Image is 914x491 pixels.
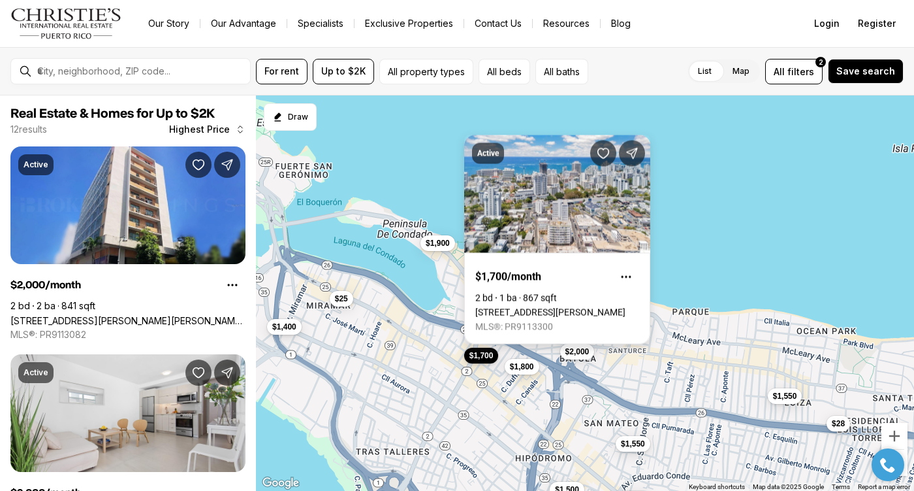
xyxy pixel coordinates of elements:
button: $2,000 [560,344,595,360]
button: Up to $2K [313,59,374,84]
button: Zoom in [881,423,907,449]
button: All property types [379,59,473,84]
span: filters [787,65,814,78]
span: Save search [836,66,895,76]
button: Register [850,10,904,37]
button: Property options [613,264,639,290]
a: Terms [832,483,850,490]
span: Login [814,18,840,29]
a: 1663 PONCE DE LEON AVE #802, SAN JUAN PR, 00909 [10,315,245,326]
button: All baths [535,59,588,84]
span: Up to $2K [321,66,366,76]
button: Contact Us [464,14,532,33]
button: $1,400 [267,319,302,335]
a: 124 CONDADO #704, SAN JUAN PR, 00907 [475,307,625,318]
span: $1,800 [510,362,534,372]
a: Our Advantage [200,14,287,33]
span: $28 [832,418,845,429]
p: Active [477,148,499,159]
button: All beds [479,59,530,84]
button: $1,700 [464,348,499,364]
p: 12 results [10,124,47,135]
span: $25 [335,294,348,304]
span: $1,700 [469,350,494,361]
button: $1,550 [768,388,802,404]
label: Map [722,59,760,83]
span: $1,550 [621,439,645,449]
button: Share Property [214,152,240,178]
button: Share Property [214,360,240,386]
button: Save search [828,59,904,84]
span: All [774,65,785,78]
label: List [687,59,722,83]
span: Register [858,18,896,29]
span: Real Estate & Homes for Up to $2K [10,107,215,120]
img: logo [10,8,122,39]
span: For rent [264,66,299,76]
a: Exclusive Properties [355,14,464,33]
button: Highest Price [161,116,253,143]
button: $1,800 [505,359,539,375]
button: Save Property: 124 CONDADO #704 [590,141,616,167]
button: $1,900 [420,235,455,251]
span: $2,000 [565,347,590,357]
span: 2 [819,57,823,67]
span: $1,400 [272,322,296,332]
button: Save Property: 1366 WILSON #4 [185,360,212,386]
button: For rent [256,59,307,84]
a: Report a map error [858,483,910,490]
button: Login [806,10,847,37]
button: $1,550 [616,436,650,452]
button: Property options [219,272,245,298]
button: Allfilters2 [765,59,823,84]
a: Our Story [138,14,200,33]
button: $28 [827,416,850,432]
button: $25 [330,291,353,307]
span: Map data ©2025 Google [753,483,824,490]
span: Highest Price [169,124,230,135]
span: $1,550 [773,391,797,401]
a: Specialists [287,14,354,33]
p: Active [24,160,48,170]
button: Save Property: 1663 PONCE DE LEON AVE #802 [185,152,212,178]
a: Blog [601,14,641,33]
span: $1,900 [426,238,450,248]
a: Resources [533,14,600,33]
p: Active [24,367,48,378]
button: Start drawing [264,103,317,131]
button: Share Property [619,141,645,167]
